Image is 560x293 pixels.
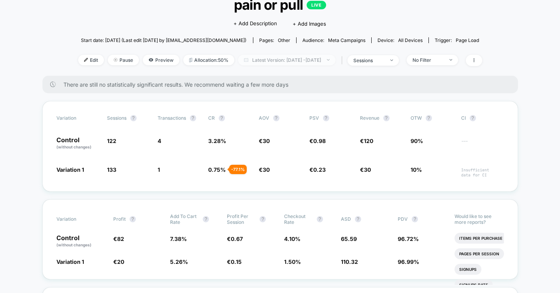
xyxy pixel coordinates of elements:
span: 96.72 % [398,235,419,242]
button: ? [130,216,136,222]
span: --- [461,139,504,150]
span: € [360,166,371,173]
span: 122 [107,138,116,144]
span: € [113,258,124,265]
span: + Add Images [293,21,326,27]
li: Signups [455,264,481,275]
button: ? [317,216,323,222]
span: 0.15 [231,258,242,265]
span: Pause [108,55,139,65]
button: ? [355,216,361,222]
div: Audience: [302,37,365,43]
span: Revenue [360,115,379,121]
img: calendar [244,58,248,62]
button: ? [470,115,476,121]
img: end [449,59,452,61]
span: 30 [263,166,270,173]
span: Profit Per Session [227,213,256,225]
span: other [278,37,290,43]
span: 0.23 [313,166,326,173]
div: sessions [353,58,384,63]
li: Pages Per Session [455,248,504,259]
span: € [309,138,326,144]
span: There are still no statistically significant results. We recommend waiting a few more days [63,81,502,88]
button: ? [203,216,209,222]
span: Variation [56,115,99,121]
span: € [259,138,270,144]
button: ? [130,115,137,121]
span: 10% [411,166,422,173]
span: PSV [309,115,319,121]
span: Add To Cart Rate [170,213,199,225]
span: 7.38 % [170,235,187,242]
p: LIVE [307,1,326,9]
span: 65.59 [341,235,357,242]
span: € [309,166,326,173]
button: ? [323,115,329,121]
button: ? [190,115,196,121]
span: 133 [107,166,116,173]
span: (without changes) [56,242,91,247]
button: ? [260,216,266,222]
span: PDV [398,216,408,222]
button: ? [219,115,225,121]
span: all devices [398,37,423,43]
span: € [360,138,373,144]
div: Pages: [259,37,290,43]
span: 20 [117,258,124,265]
span: Transactions [158,115,186,121]
span: 1 [158,166,160,173]
span: CI [461,115,504,121]
span: Page Load [456,37,479,43]
span: 4.10 % [284,235,300,242]
span: 0.67 [231,235,243,242]
div: Trigger: [435,37,479,43]
span: 82 [117,235,124,242]
span: CR [208,115,215,121]
span: ASD [341,216,351,222]
span: € [227,258,242,265]
span: Edit [78,55,104,65]
button: ? [383,115,390,121]
span: OTW [411,115,453,121]
div: No Filter [413,57,444,63]
span: Checkout Rate [284,213,313,225]
span: 96.99 % [398,258,419,265]
span: AOV [259,115,269,121]
span: Sessions [107,115,126,121]
span: Meta campaigns [328,37,365,43]
img: end [390,59,393,61]
span: Variation 1 [56,166,84,173]
span: 0.75 % [208,166,226,173]
span: € [259,166,270,173]
span: (without changes) [56,145,91,149]
span: Start date: [DATE] (Last edit [DATE] by [EMAIL_ADDRESS][DOMAIN_NAME]) [81,37,246,43]
button: ? [273,115,279,121]
p: Control [56,137,99,150]
span: € [227,235,243,242]
img: edit [84,58,88,62]
li: Signups Rate [455,279,493,290]
li: Items Per Purchase [455,233,507,244]
span: Preview [143,55,179,65]
span: Allocation: 50% [183,55,234,65]
span: Device: [371,37,428,43]
span: 30 [364,166,371,173]
span: 0.98 [313,138,326,144]
div: - 77.1 % [229,165,247,174]
span: 1.50 % [284,258,301,265]
p: Control [56,235,105,248]
button: ? [412,216,418,222]
img: end [114,58,118,62]
span: 30 [263,138,270,144]
span: 3.28 % [208,138,226,144]
span: | [339,55,348,66]
span: 90% [411,138,423,144]
button: ? [426,115,432,121]
span: Variation [56,213,99,225]
img: end [327,59,330,61]
img: rebalance [189,58,192,62]
span: 120 [364,138,373,144]
span: Profit [113,216,126,222]
span: 110.32 [341,258,358,265]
